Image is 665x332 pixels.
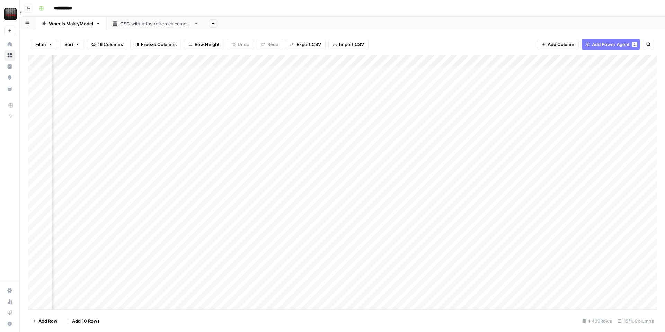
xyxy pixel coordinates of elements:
[35,41,46,48] span: Filter
[120,20,191,27] div: GSC with [URL][DOMAIN_NAME]
[130,39,181,50] button: Freeze Columns
[64,41,73,48] span: Sort
[227,39,254,50] button: Undo
[4,50,15,61] a: Browse
[582,39,640,50] button: Add Power Agent1
[339,41,364,48] span: Import CSV
[72,317,100,324] span: Add 10 Rows
[4,285,15,296] a: Settings
[267,41,278,48] span: Redo
[4,39,15,50] a: Home
[4,72,15,83] a: Opportunities
[60,39,84,50] button: Sort
[4,83,15,94] a: Your Data
[141,41,177,48] span: Freeze Columns
[537,39,579,50] button: Add Column
[4,6,15,23] button: Workspace: Tire Rack
[4,61,15,72] a: Insights
[62,315,104,326] button: Add 10 Rows
[4,8,17,20] img: Tire Rack Logo
[38,317,57,324] span: Add Row
[195,41,220,48] span: Row Height
[31,39,57,50] button: Filter
[4,296,15,307] a: Usage
[257,39,283,50] button: Redo
[87,39,127,50] button: 16 Columns
[4,318,15,329] button: Help + Support
[49,20,93,27] div: Wheels Make/Model
[35,17,107,30] a: Wheels Make/Model
[615,315,657,326] div: 15/16 Columns
[107,17,205,30] a: GSC with [URL][DOMAIN_NAME]
[4,307,15,318] a: Learning Hub
[632,42,637,47] div: 1
[286,39,326,50] button: Export CSV
[296,41,321,48] span: Export CSV
[328,39,369,50] button: Import CSV
[548,41,574,48] span: Add Column
[592,41,630,48] span: Add Power Agent
[98,41,123,48] span: 16 Columns
[184,39,224,50] button: Row Height
[28,315,62,326] button: Add Row
[238,41,249,48] span: Undo
[633,42,636,47] span: 1
[579,315,615,326] div: 1,439 Rows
